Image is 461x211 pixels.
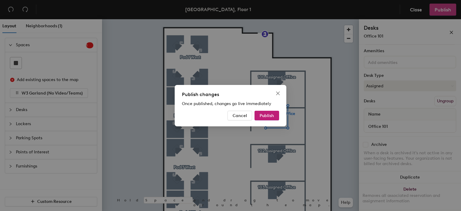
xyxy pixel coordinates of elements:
[273,91,283,96] span: Close
[255,111,279,120] button: Publish
[273,89,283,98] button: Close
[182,101,271,106] span: Once published, changes go live immediately
[233,113,247,118] span: Cancel
[260,113,274,118] span: Publish
[227,111,252,120] button: Cancel
[276,91,280,96] span: close
[182,91,279,98] div: Publish changes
